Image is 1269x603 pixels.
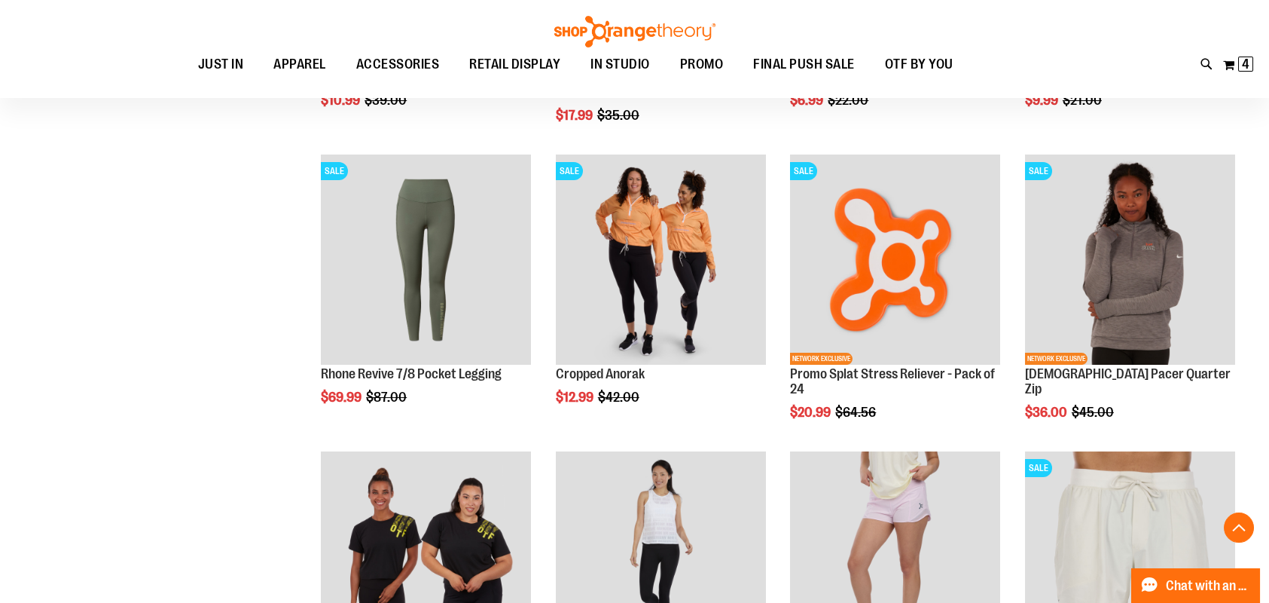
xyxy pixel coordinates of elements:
[870,47,969,82] a: OTF BY YOU
[556,390,596,405] span: $12.99
[366,390,409,405] span: $87.00
[341,47,455,82] a: ACCESSORIES
[835,405,878,420] span: $64.56
[556,155,766,365] img: Cropped Anorak primary image
[1017,147,1243,458] div: product
[598,390,642,405] span: $42.00
[782,147,1008,458] div: product
[1025,353,1087,365] span: NETWORK EXCLUSIVE
[1224,513,1254,543] button: Back To Top
[575,47,665,82] a: IN STUDIO
[738,47,870,81] a: FINAL PUSH SALE
[1063,93,1104,108] span: $21.00
[1131,568,1261,603] button: Chat with an Expert
[1072,405,1116,420] span: $45.00
[469,47,560,81] span: RETAIL DISPLAY
[597,108,642,123] span: $35.00
[321,93,362,108] span: $10.99
[356,47,440,81] span: ACCESSORIES
[1025,162,1052,180] span: SALE
[1025,405,1069,420] span: $36.00
[1025,366,1231,396] a: [DEMOGRAPHIC_DATA] Pacer Quarter Zip
[556,162,583,180] span: SALE
[198,47,244,81] span: JUST IN
[258,47,341,82] a: APPAREL
[552,16,718,47] img: Shop Orangetheory
[1025,155,1235,365] img: Product image for Ladies Pacer Quarter Zip
[790,93,825,108] span: $6.99
[313,147,538,443] div: product
[790,162,817,180] span: SALE
[556,366,645,381] a: Cropped Anorak
[1166,579,1251,593] span: Chat with an Expert
[590,47,650,81] span: IN STUDIO
[1025,459,1052,477] span: SALE
[321,155,531,365] img: Rhone Revive 7/8 Pocket Legging
[556,108,595,123] span: $17.99
[273,47,326,81] span: APPAREL
[1242,57,1249,72] span: 4
[321,162,348,180] span: SALE
[790,353,853,365] span: NETWORK EXCLUSIVE
[321,390,364,405] span: $69.99
[183,47,259,82] a: JUST IN
[548,147,773,443] div: product
[1025,93,1060,108] span: $9.99
[885,47,953,81] span: OTF BY YOU
[365,93,409,108] span: $39.00
[790,405,833,420] span: $20.99
[1025,155,1235,367] a: Product image for Ladies Pacer Quarter ZipSALENETWORK EXCLUSIVE
[321,366,502,381] a: Rhone Revive 7/8 Pocket Legging
[321,155,531,367] a: Rhone Revive 7/8 Pocket LeggingSALE
[790,366,995,396] a: Promo Splat Stress Reliever - Pack of 24
[454,47,575,82] a: RETAIL DISPLAY
[790,155,1000,367] a: Product image for Splat Stress Reliever - Pack of 24SALENETWORK EXCLUSIVE
[680,47,724,81] span: PROMO
[665,47,739,82] a: PROMO
[790,155,1000,365] img: Product image for Splat Stress Reliever - Pack of 24
[753,47,855,81] span: FINAL PUSH SALE
[556,155,766,367] a: Cropped Anorak primary imageSALE
[828,93,871,108] span: $22.00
